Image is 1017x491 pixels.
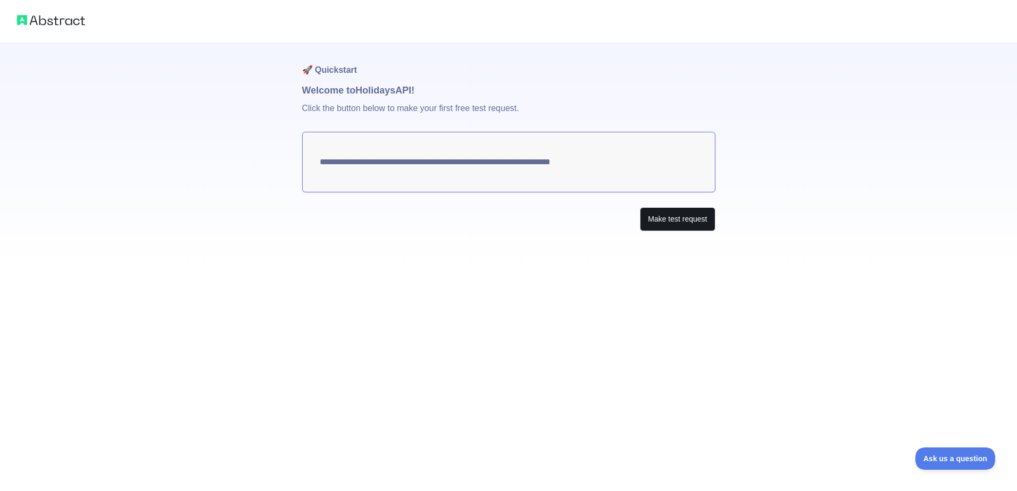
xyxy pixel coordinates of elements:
button: Make test request [640,207,715,231]
img: Abstract logo [17,13,85,28]
p: Click the button below to make your first free test request. [302,98,715,132]
iframe: Toggle Customer Support [915,447,996,470]
h1: Welcome to Holidays API! [302,83,715,98]
h1: 🚀 Quickstart [302,43,715,83]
